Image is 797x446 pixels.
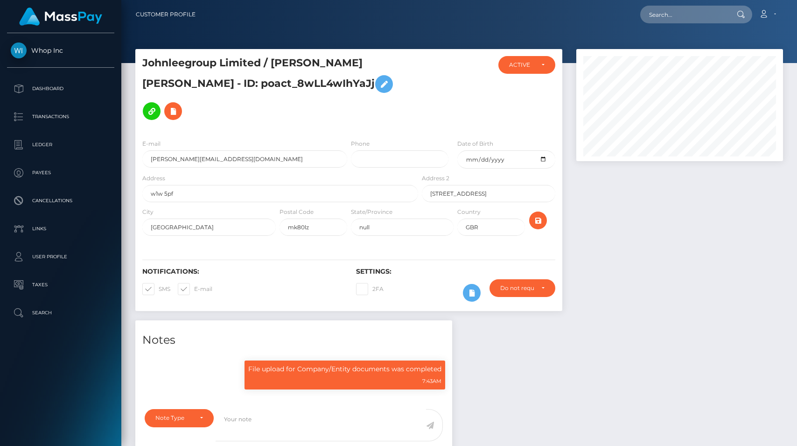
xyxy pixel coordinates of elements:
[11,138,111,152] p: Ledger
[7,161,114,184] a: Payees
[142,268,342,276] h6: Notifications:
[155,414,192,422] div: Note Type
[640,6,728,23] input: Search...
[356,268,556,276] h6: Settings:
[7,77,114,100] a: Dashboard
[248,364,441,374] p: File upload for Company/Entity documents was completed
[142,56,413,125] h5: Johnleegroup Limited / [PERSON_NAME] [PERSON_NAME] - ID: poact_8wLL4wIhYaJj
[11,82,111,96] p: Dashboard
[19,7,102,26] img: MassPay Logo
[142,174,165,183] label: Address
[11,110,111,124] p: Transactions
[145,409,214,427] button: Note Type
[489,279,556,297] button: Do not require
[7,105,114,128] a: Transactions
[7,46,114,55] span: Whop Inc
[457,208,481,216] label: Country
[422,378,441,384] small: 7:43AM
[7,189,114,212] a: Cancellations
[11,42,27,58] img: Whop Inc
[457,140,493,148] label: Date of Birth
[498,56,556,74] button: ACTIVE
[11,278,111,292] p: Taxes
[7,273,114,297] a: Taxes
[178,283,212,295] label: E-mail
[142,283,170,295] label: SMS
[142,332,445,348] h4: Notes
[7,217,114,241] a: Links
[7,245,114,269] a: User Profile
[7,301,114,325] a: Search
[11,306,111,320] p: Search
[280,208,314,216] label: Postal Code
[11,222,111,236] p: Links
[142,140,161,148] label: E-mail
[142,208,154,216] label: City
[509,61,534,69] div: ACTIVE
[500,284,534,292] div: Do not require
[11,250,111,264] p: User Profile
[351,208,392,216] label: State/Province
[136,5,196,24] a: Customer Profile
[351,140,370,148] label: Phone
[11,166,111,180] p: Payees
[422,174,449,183] label: Address 2
[11,194,111,208] p: Cancellations
[7,133,114,156] a: Ledger
[356,283,384,295] label: 2FA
